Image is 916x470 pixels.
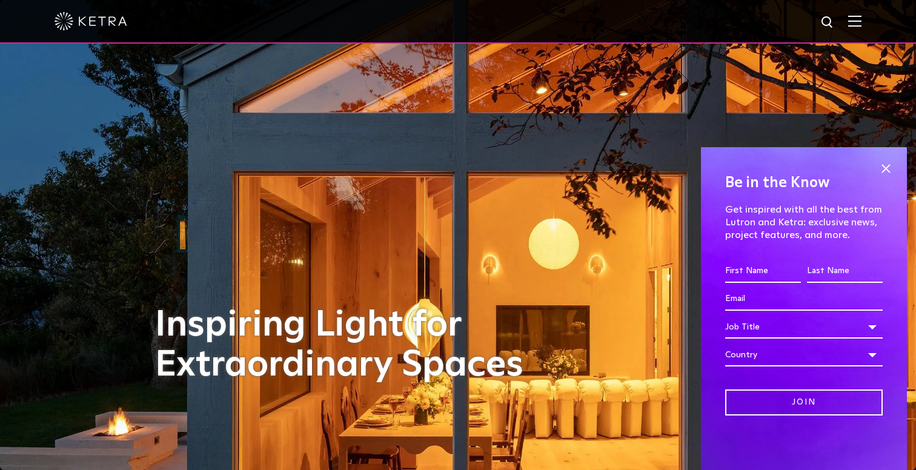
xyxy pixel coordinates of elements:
div: Country [725,343,883,366]
img: search icon [820,15,835,30]
p: Get inspired with all the best from Lutron and Ketra: exclusive news, project features, and more. [725,204,883,241]
img: ketra-logo-2019-white [55,12,127,30]
div: Job Title [725,316,883,339]
input: First Name [725,260,801,283]
h1: Inspiring Light for Extraordinary Spaces [155,305,549,385]
input: Join [725,389,883,415]
h4: Be in the Know [725,171,883,194]
input: Last Name [807,260,883,283]
input: Email [725,288,883,311]
img: Hamburger%20Nav.svg [848,15,861,27]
